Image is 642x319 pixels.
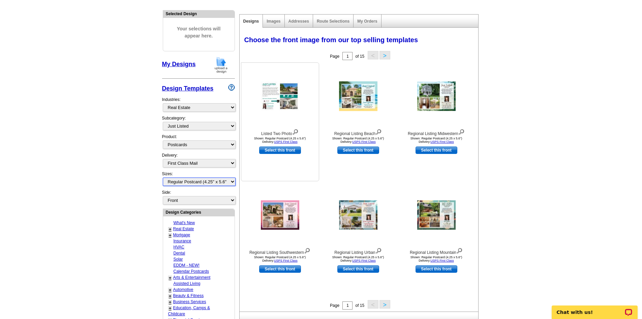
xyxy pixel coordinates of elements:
[304,246,310,254] img: view design details
[321,246,395,256] div: Regional Listing Urban
[173,275,211,280] a: Arts & Entertainment
[162,134,235,152] div: Product:
[261,201,299,230] img: Regional Listing Southwestern
[243,19,259,24] a: Designs
[243,137,317,143] div: Shown: Regular Postcard (4.25 x 5.6") Delivery:
[243,128,317,137] div: Listed Two Photo
[337,265,379,273] a: use this design
[174,220,195,225] a: What's New
[375,128,382,135] img: view design details
[456,246,463,254] img: view design details
[399,246,473,256] div: Regional Listing Mountain
[458,128,465,135] img: view design details
[169,305,172,311] a: +
[162,152,235,171] div: Delivery:
[352,140,376,143] a: USPS First Class
[330,303,339,308] span: Page
[430,259,454,262] a: USPS First Class
[292,128,299,135] img: view design details
[267,19,280,24] a: Images
[339,81,377,111] img: Regional Listing Beach
[173,233,190,237] a: Mortgage
[339,201,377,230] img: Regional Listing Urban
[174,239,191,243] a: Insurance
[399,256,473,262] div: Shown: Regular Postcard (4.25 x 5.6") Delivery:
[399,128,473,137] div: Regional Listing Midwestern
[399,137,473,143] div: Shown: Regular Postcard (4.25 x 5.6") Delivery:
[174,251,185,256] a: Dental
[244,36,418,44] span: Choose the front image from our top selling templates
[330,54,339,59] span: Page
[162,61,196,68] a: My Designs
[321,256,395,262] div: Shown: Regular Postcard (4.25 x 5.6") Delivery:
[162,115,235,134] div: Subcategory:
[162,93,235,115] div: Industries:
[416,265,457,273] a: use this design
[355,303,364,308] span: of 15
[168,305,210,316] a: Education, Camps & Childcare
[173,293,204,298] a: Beauty & Fitness
[321,128,395,137] div: Regional Listing Beach
[174,269,209,274] a: Calendar Postcards
[243,256,317,262] div: Shown: Regular Postcard (4.25 x 5.6") Delivery:
[321,137,395,143] div: Shown: Regular Postcard (4.25 x 5.6") Delivery:
[169,275,172,281] a: +
[317,19,349,24] a: Route Selections
[173,227,194,231] a: Real Estate
[368,51,378,59] button: <
[169,299,172,305] a: +
[228,84,235,91] img: design-wizard-help-icon.png
[174,281,201,286] a: Assisted Living
[375,246,382,254] img: view design details
[174,257,183,262] a: Solar
[274,259,298,262] a: USPS First Class
[368,300,378,309] button: <
[352,259,376,262] a: USPS First Class
[173,287,193,292] a: Automotive
[169,227,172,232] a: +
[337,147,379,154] a: use this design
[169,233,172,238] a: +
[357,19,377,24] a: My Orders
[274,140,298,143] a: USPS First Class
[430,140,454,143] a: USPS First Class
[169,293,172,299] a: +
[243,246,317,256] div: Regional Listing Southwestern
[174,263,200,268] a: EDDM - NEW!
[355,54,364,59] span: of 15
[416,147,457,154] a: use this design
[174,245,184,249] a: HVAC
[547,298,642,319] iframe: LiveChat chat widget
[162,171,235,189] div: Sizes:
[379,300,390,309] button: >
[417,201,456,230] img: Regional Listing Mountain
[259,265,301,273] a: use this design
[162,85,214,92] a: Design Templates
[417,82,456,111] img: Regional Listing Midwestern
[163,10,235,17] div: Selected Design
[259,147,301,154] a: use this design
[261,82,299,111] img: Listed Two Photo
[212,56,230,74] img: upload-design
[168,19,230,46] span: Your selections will appear here.
[288,19,309,24] a: Addresses
[173,299,206,304] a: Business Services
[169,287,172,293] a: +
[162,189,235,205] div: Side:
[163,209,235,215] div: Design Categories
[379,51,390,59] button: >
